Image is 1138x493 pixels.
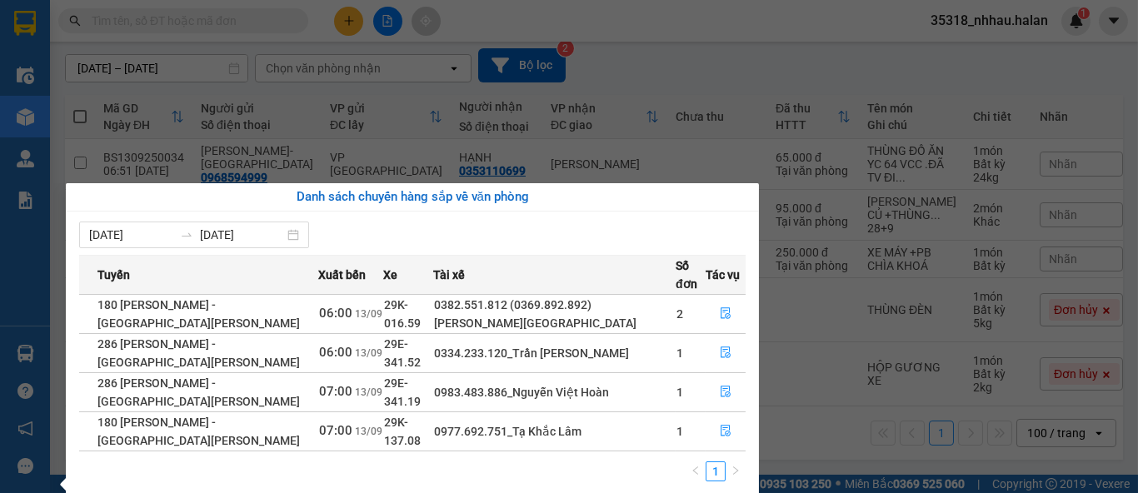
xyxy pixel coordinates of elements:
[319,306,352,321] span: 06:00
[676,425,683,438] span: 1
[434,296,675,332] div: 0382.551.812 (0369.892.892)[PERSON_NAME][GEOGRAPHIC_DATA]
[433,266,465,284] span: Tài xế
[384,337,421,369] span: 29E-341.52
[384,416,421,447] span: 29K-137.08
[180,228,193,242] span: swap-right
[691,466,701,476] span: left
[676,307,683,321] span: 2
[97,266,130,284] span: Tuyến
[434,422,675,441] div: 0977.692.751_Tạ Khắc Lâm
[384,376,421,408] span: 29E-341.19
[686,461,706,481] li: Previous Page
[731,466,741,476] span: right
[180,228,193,242] span: to
[355,386,382,398] span: 13/09
[97,298,300,330] span: 180 [PERSON_NAME] - [GEOGRAPHIC_DATA][PERSON_NAME]
[676,256,705,293] span: Số đơn
[319,345,352,360] span: 06:00
[89,226,173,244] input: Từ ngày
[355,426,382,437] span: 13/09
[726,461,746,481] button: right
[79,187,746,207] div: Danh sách chuyến hàng sắp về văn phòng
[97,416,300,447] span: 180 [PERSON_NAME] - [GEOGRAPHIC_DATA][PERSON_NAME]
[706,301,745,327] button: file-done
[97,376,300,408] span: 286 [PERSON_NAME] - [GEOGRAPHIC_DATA][PERSON_NAME]
[319,384,352,399] span: 07:00
[706,379,745,406] button: file-done
[686,461,706,481] button: left
[720,307,731,321] span: file-done
[720,346,731,360] span: file-done
[200,226,284,244] input: Đến ngày
[720,425,731,438] span: file-done
[706,461,726,481] li: 1
[676,346,683,360] span: 1
[355,347,382,359] span: 13/09
[726,461,746,481] li: Next Page
[706,340,745,366] button: file-done
[676,386,683,399] span: 1
[434,383,675,401] div: 0983.483.886_Nguyễn Việt Hoàn
[706,462,725,481] a: 1
[383,266,397,284] span: Xe
[706,418,745,445] button: file-done
[319,423,352,438] span: 07:00
[355,308,382,320] span: 13/09
[318,266,366,284] span: Xuất bến
[706,266,740,284] span: Tác vụ
[434,344,675,362] div: 0334.233.120_Trần [PERSON_NAME]
[384,298,421,330] span: 29K-016.59
[97,337,300,369] span: 286 [PERSON_NAME] - [GEOGRAPHIC_DATA][PERSON_NAME]
[720,386,731,399] span: file-done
